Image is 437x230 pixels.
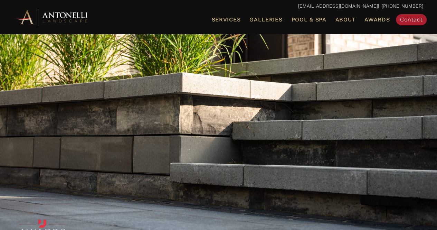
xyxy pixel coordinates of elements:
[396,14,427,25] a: Contact
[332,15,358,24] a: About
[14,8,90,27] img: Antonelli Horizontal Logo
[211,17,240,22] span: Services
[247,15,285,24] a: Galleries
[249,16,282,23] span: Galleries
[362,15,392,24] a: Awards
[14,2,423,11] p: | [PHONE_NUMBER]
[298,3,378,9] a: [EMAIL_ADDRESS][DOMAIN_NAME]
[291,16,326,23] span: Pool & Spa
[209,15,243,24] a: Services
[364,16,390,23] span: Awards
[335,17,355,22] span: About
[288,15,329,24] a: Pool & Spa
[400,16,422,23] span: Contact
